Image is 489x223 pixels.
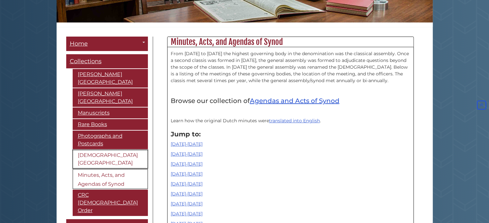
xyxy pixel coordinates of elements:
[171,130,201,138] strong: Jump to:
[73,169,148,189] a: Minutes, Acts, and Agendas of Synod
[73,107,148,118] a: Manuscripts
[66,37,148,51] a: Home
[171,191,203,197] a: [DATE]-[DATE]
[70,58,102,65] span: Collections
[171,201,203,207] a: [DATE]-[DATE]
[475,102,487,108] a: Back to Top
[171,161,203,167] a: [DATE]-[DATE]
[171,171,203,177] a: [DATE]-[DATE]
[73,150,148,168] a: [DEMOGRAPHIC_DATA][GEOGRAPHIC_DATA]
[171,50,410,84] p: From [DATE] to [DATE] the highest governing body in the denomination was the classical assembly. ...
[171,141,203,147] a: [DATE]-[DATE]
[73,190,148,216] a: CRC [DEMOGRAPHIC_DATA] Order
[66,54,148,69] a: Collections
[171,117,410,124] p: Learn how the original Dutch minutes were .
[269,118,320,124] a: translated into English
[250,97,340,105] a: Agendas and Acts of Synod
[73,88,148,107] a: [PERSON_NAME][GEOGRAPHIC_DATA]
[73,119,148,130] a: Rare Books
[171,151,203,157] a: [DATE]-[DATE]
[168,37,413,47] h2: Minutes, Acts, and Agendas of Synod
[171,211,203,217] a: [DATE]-[DATE]
[73,69,148,88] a: [PERSON_NAME][GEOGRAPHIC_DATA]
[171,97,410,104] h4: Browse our collection of
[70,40,88,47] span: Home
[171,181,203,187] a: [DATE]-[DATE]
[73,131,148,149] a: Photographs and Postcards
